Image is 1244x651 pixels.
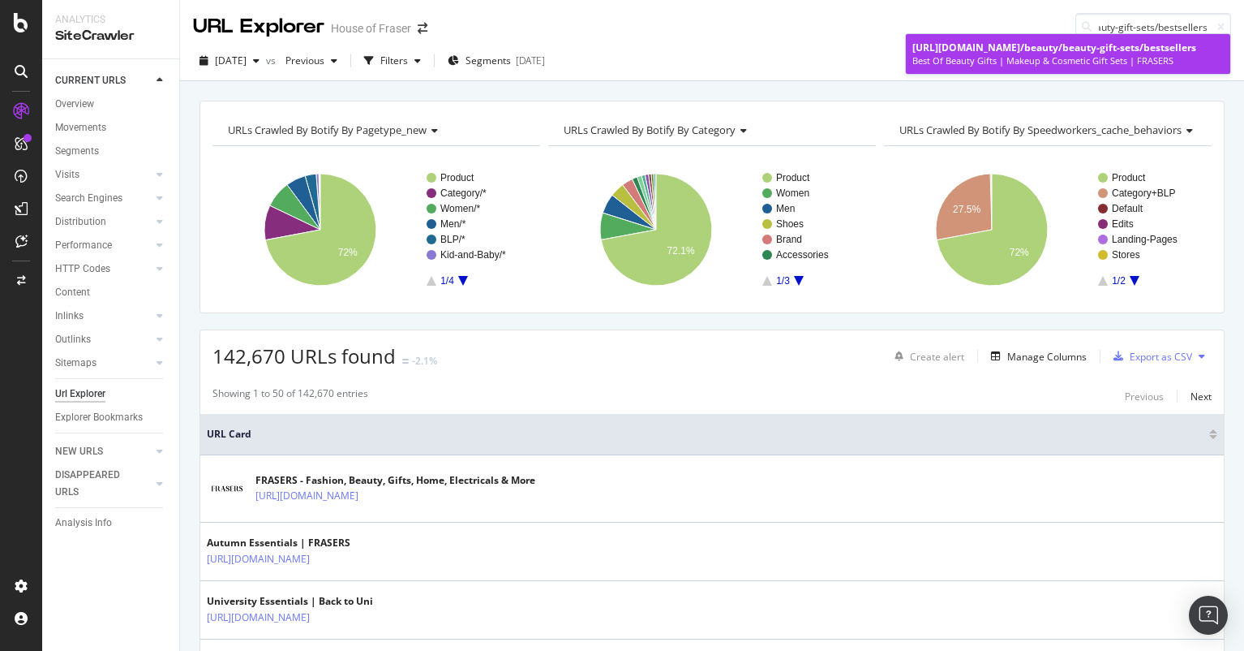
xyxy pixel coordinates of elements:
text: Accessories [776,249,829,261]
div: Create alert [910,350,964,364]
text: Shoes [776,218,804,230]
div: Explorer Bookmarks [55,409,143,426]
span: URL Card [207,427,1205,442]
div: -2.1% [412,354,437,368]
div: NEW URLS [55,443,103,460]
text: Men/* [440,218,466,230]
h4: URLs Crawled By Botify By pagetype_new [225,117,525,143]
a: [URL][DOMAIN_NAME] [207,551,310,567]
div: Analysis Info [55,515,112,532]
svg: A chart. [212,159,540,300]
div: University Essentials | Back to Uni [207,594,380,609]
div: Segments [55,143,99,160]
button: Create alert [888,343,964,369]
span: Segments [465,54,511,67]
text: Women/* [440,203,480,214]
a: HTTP Codes [55,261,152,278]
h4: URLs Crawled By Botify By speedworkers_cache_behaviors [896,117,1206,143]
a: Distribution [55,213,152,231]
button: Export as CSV [1107,343,1192,369]
span: Previous [279,54,324,67]
button: [DATE] [193,48,266,74]
a: DISAPPEARED URLS [55,467,152,501]
text: Stores [1112,249,1140,261]
div: Overview [55,96,94,113]
span: 2025 Sep. 17th [215,54,247,67]
a: Inlinks [55,308,152,325]
div: Inlinks [55,308,84,325]
h4: URLs Crawled By Botify By category [560,117,861,143]
div: Manage Columns [1007,350,1087,364]
div: [DATE] [516,54,545,67]
a: Content [55,284,168,301]
div: Sitemaps [55,355,97,372]
div: Showing 1 to 50 of 142,670 entries [212,386,368,406]
a: Search Engines [55,190,152,207]
a: Outlinks [55,331,152,348]
div: Filters [380,54,408,67]
text: Landing-Pages [1112,234,1178,245]
div: [URL][DOMAIN_NAME] [912,41,1224,54]
button: Next [1190,386,1212,406]
div: Outlinks [55,331,91,348]
span: vs [266,54,279,67]
div: House of Fraser [331,20,411,37]
text: 1/2 [1112,275,1126,287]
button: Previous [1125,386,1164,406]
text: Product [776,172,810,183]
div: Search Engines [55,190,122,207]
span: /beauty/beauty-gift-sets/bestsellers [1020,41,1196,54]
a: Overview [55,96,168,113]
a: NEW URLS [55,443,152,460]
div: Export as CSV [1130,350,1192,364]
svg: A chart. [884,159,1212,300]
div: DISAPPEARED URLS [55,467,137,501]
a: Visits [55,166,152,183]
div: CURRENT URLS [55,72,126,89]
text: Brand [776,234,802,245]
div: Previous [1125,390,1164,403]
a: Explorer Bookmarks [55,409,168,426]
img: Equal [402,359,409,364]
button: Segments[DATE] [441,48,551,74]
a: [URL][DOMAIN_NAME] [255,488,358,504]
a: Analysis Info [55,515,168,532]
div: Url Explorer [55,386,105,403]
div: Autumn Essentials | FRASERS [207,536,380,550]
div: Visits [55,166,79,183]
text: BLP/* [440,234,465,245]
input: Find a URL [1075,13,1231,41]
text: 1/4 [440,275,454,287]
a: Sitemaps [55,355,152,372]
button: Previous [279,48,344,74]
div: FRASERS - Fashion, Beauty, Gifts, Home, Electricals & More [255,473,535,488]
span: URLs Crawled By Botify By speedworkers_cache_behaviors [899,123,1182,137]
div: Content [55,284,90,301]
a: Segments [55,143,168,160]
span: URLs Crawled By Botify By pagetype_new [228,123,427,137]
svg: A chart. [548,159,876,300]
div: arrow-right-arrow-left [418,23,427,34]
div: HTTP Codes [55,261,110,278]
text: 72% [338,247,358,258]
text: Category+BLP [1112,188,1175,199]
img: main image [207,477,247,500]
text: Category/* [440,188,487,199]
div: Best Of Beauty Gifts | Makeup & Cosmetic Gift Sets | FRASERS [912,54,1224,67]
text: Women [776,188,809,199]
div: Next [1190,390,1212,403]
text: Men [776,203,795,214]
div: Distribution [55,213,106,231]
text: Product [1112,172,1146,183]
text: Product [440,172,474,183]
a: Performance [55,237,152,254]
div: Performance [55,237,112,254]
div: Movements [55,119,106,136]
a: [URL][DOMAIN_NAME]/beauty/beauty-gift-sets/bestsellersBest Of Beauty Gifts | Makeup & Cosmetic Gi... [906,34,1230,74]
text: Default [1112,203,1143,214]
div: Analytics [55,13,166,27]
a: CURRENT URLS [55,72,152,89]
button: Filters [358,48,427,74]
button: Manage Columns [984,347,1087,366]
